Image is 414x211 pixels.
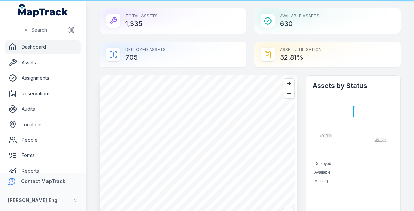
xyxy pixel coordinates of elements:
span: Missing [314,179,328,183]
a: Forms [5,149,81,162]
button: Search [8,24,62,36]
a: Assignments [5,71,81,85]
button: Zoom out [284,89,294,98]
a: Dashboard [5,40,81,54]
a: MapTrack [18,4,68,17]
span: Deployed [314,161,331,166]
a: Reports [5,164,81,178]
span: Available [314,170,330,175]
a: Reservations [5,87,81,100]
a: Audits [5,102,81,116]
button: Zoom in [284,79,294,89]
strong: [PERSON_NAME] Eng [8,197,57,203]
a: Assets [5,56,81,69]
h2: Assets by Status [313,81,393,91]
span: Search [31,27,47,33]
strong: Contact MapTrack [21,178,65,184]
a: People [5,133,81,147]
a: Locations [5,118,81,131]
